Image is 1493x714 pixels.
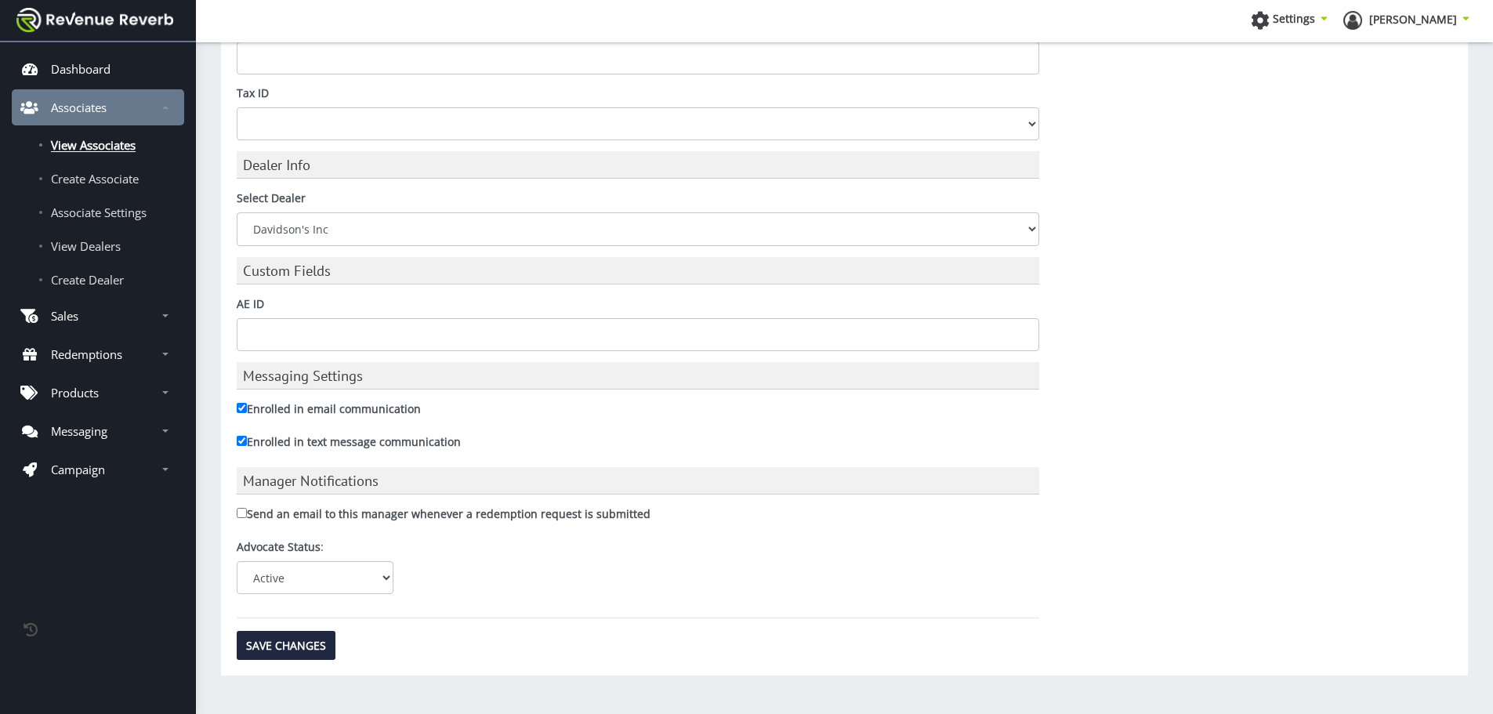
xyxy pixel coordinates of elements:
h3: Dealer Info [237,151,1039,179]
a: Redemptions [12,336,184,372]
a: Create Dealer [12,264,184,295]
input: Enrolled in text message communication [237,436,247,446]
p: Products [51,385,99,400]
span: [PERSON_NAME] [1369,12,1457,27]
a: Messaging [12,413,184,449]
a: [PERSON_NAME] [1343,11,1469,34]
a: Sales [12,298,184,334]
h3: Custom Fields [237,257,1039,285]
a: View Associates [12,129,184,161]
input: Send an email to this manager whenever a redemption request is submitted [237,508,247,518]
p: Redemptions [51,346,122,362]
a: View Dealers [12,230,184,262]
a: Dashboard [12,51,184,87]
label: Advocate Status [237,539,321,555]
span: Associate Settings [51,205,147,220]
span: Create Dealer [51,272,124,288]
span: View Associates [51,137,136,153]
label: Tax ID [237,85,269,101]
a: Associates [12,89,184,125]
div: : [237,539,1039,605]
input: Save Changes [237,631,335,660]
span: Create Associate [51,171,139,187]
p: Messaging [51,423,107,439]
p: Dashboard [51,61,111,77]
img: ph-profile.png [1343,11,1362,30]
h3: Messaging Settings [237,362,1039,390]
label: Enrolled in email communication [237,401,421,417]
a: Create Associate [12,163,184,194]
label: AE ID [237,296,264,312]
label: Send an email to this manager whenever a redemption request is submitted [237,506,650,522]
label: Enrolled in text message communication [237,434,461,450]
label: Select Dealer [237,190,306,206]
p: Sales [51,308,78,324]
p: Campaign [51,462,105,477]
input: Enrolled in email communication [237,403,247,413]
p: Associates [51,100,107,115]
span: View Dealers [51,238,121,254]
a: Associate Settings [12,197,184,228]
h3: Manager Notifications [237,467,1039,495]
img: navbar brand [16,8,173,32]
a: Campaign [12,451,184,487]
a: Settings [1251,11,1328,34]
a: Products [12,375,184,411]
span: Settings [1273,11,1315,26]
